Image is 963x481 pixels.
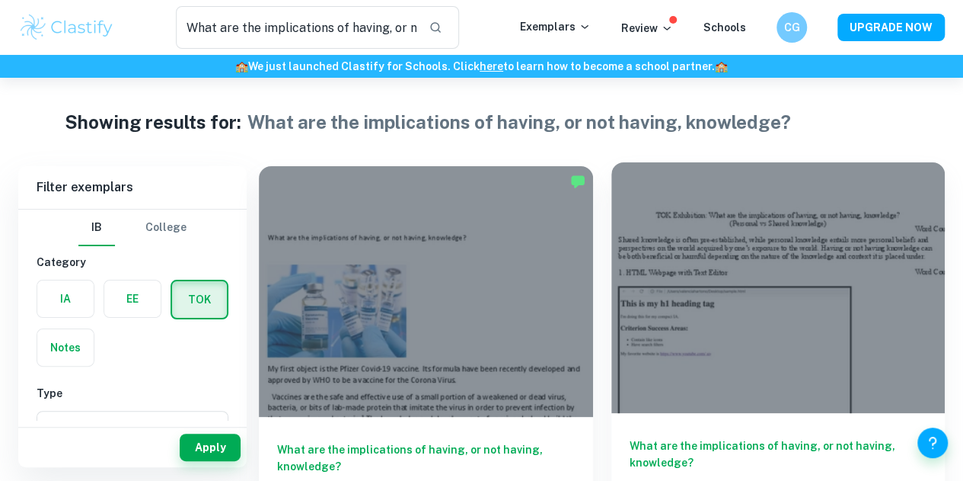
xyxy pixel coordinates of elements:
button: Notes [37,329,94,366]
h6: Type [37,385,228,402]
h6: CG [783,19,801,36]
span: 🏫 [235,60,248,72]
img: Clastify logo [18,12,115,43]
img: Marked [570,174,585,189]
button: CG [776,12,807,43]
button: IA [37,281,94,317]
a: Schools [703,21,746,34]
h6: We just launched Clastify for Schools. Click to learn how to become a school partner. [3,58,960,75]
button: UPGRADE NOW [837,14,945,41]
button: Apply [180,434,241,461]
h6: Category [37,254,228,271]
div: Filter type choice [78,210,187,246]
a: here [480,60,503,72]
h6: Filter exemplars [18,166,247,209]
button: EE [104,281,161,317]
h1: What are the implications of having, or not having, knowledge? [247,108,791,136]
p: Exemplars [520,18,591,35]
button: TOK [172,281,227,318]
p: Review [621,20,673,37]
button: IB [78,210,115,246]
input: Search for any exemplars... [176,6,416,49]
span: 🏫 [715,60,728,72]
button: Help and Feedback [917,428,948,458]
h1: Showing results for: [65,108,241,136]
button: College [145,210,187,246]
